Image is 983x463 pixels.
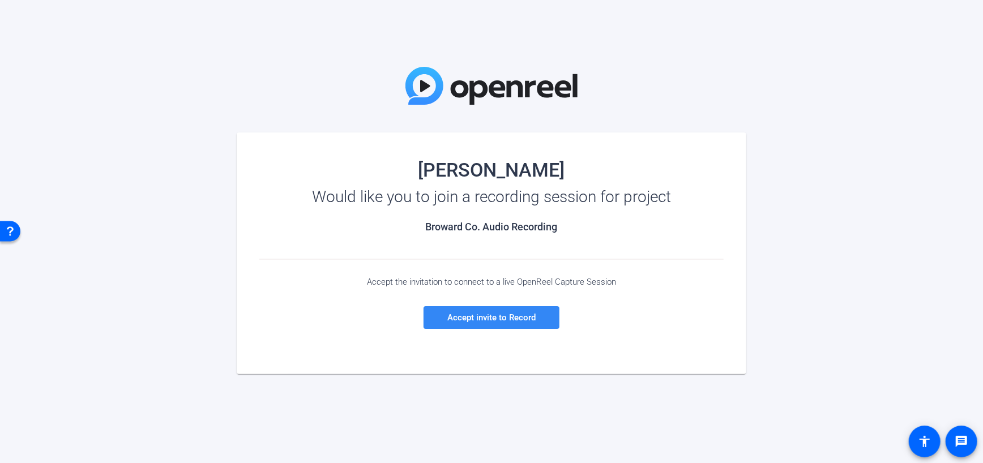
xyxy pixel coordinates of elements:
div: [PERSON_NAME] [259,161,724,179]
div: Would like you to join a recording session for project [259,188,724,206]
img: OpenReel Logo [405,67,578,105]
h2: Broward Co. Audio Recording [259,221,724,233]
span: Accept invite to Record [447,312,536,323]
mat-icon: message [955,435,968,448]
a: Accept invite to Record [424,306,559,329]
div: Accept the invitation to connect to a live OpenReel Capture Session [259,277,724,287]
mat-icon: accessibility [918,435,931,448]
